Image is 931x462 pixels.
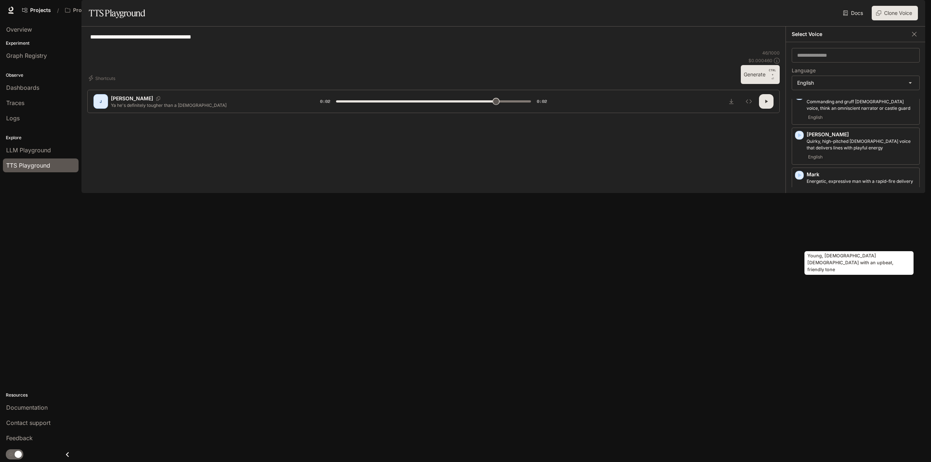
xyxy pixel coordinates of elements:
[54,7,62,14] div: /
[807,171,916,178] p: Mark
[95,96,107,107] div: J
[724,94,739,109] button: Download audio
[741,65,780,84] button: GenerateCTRL +⏎
[804,251,914,275] div: Young, [DEMOGRAPHIC_DATA] [DEMOGRAPHIC_DATA] with an upbeat, friendly tone
[73,7,114,13] p: Project [PERSON_NAME]
[89,6,145,20] h1: TTS Playground
[111,102,303,108] p: Ya he's definitely tougher than a [DEMOGRAPHIC_DATA]
[537,98,547,105] span: 0:02
[807,113,824,122] span: English
[792,68,816,73] p: Language
[62,3,125,17] button: Open workspace menu
[807,153,824,161] span: English
[762,50,780,56] p: 46 / 1000
[807,138,916,151] p: Quirky, high-pitched female voice that delivers lines with playful energy
[768,68,777,77] p: CTRL +
[19,3,54,17] a: Go to projects
[87,72,118,84] button: Shortcuts
[807,99,916,112] p: Commanding and gruff male voice, think an omniscient narrator or castle guard
[153,96,163,101] button: Copy Voice ID
[807,131,916,138] p: [PERSON_NAME]
[807,186,824,195] span: English
[742,94,756,109] button: Inspect
[842,6,866,20] a: Docs
[748,57,772,64] p: $ 0.000460
[792,76,919,90] div: English
[768,68,777,81] p: ⏎
[30,7,51,13] span: Projects
[872,6,918,20] button: Clone Voice
[111,95,153,102] p: [PERSON_NAME]
[807,178,916,185] p: Energetic, expressive man with a rapid-fire delivery
[320,98,330,105] span: 0:02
